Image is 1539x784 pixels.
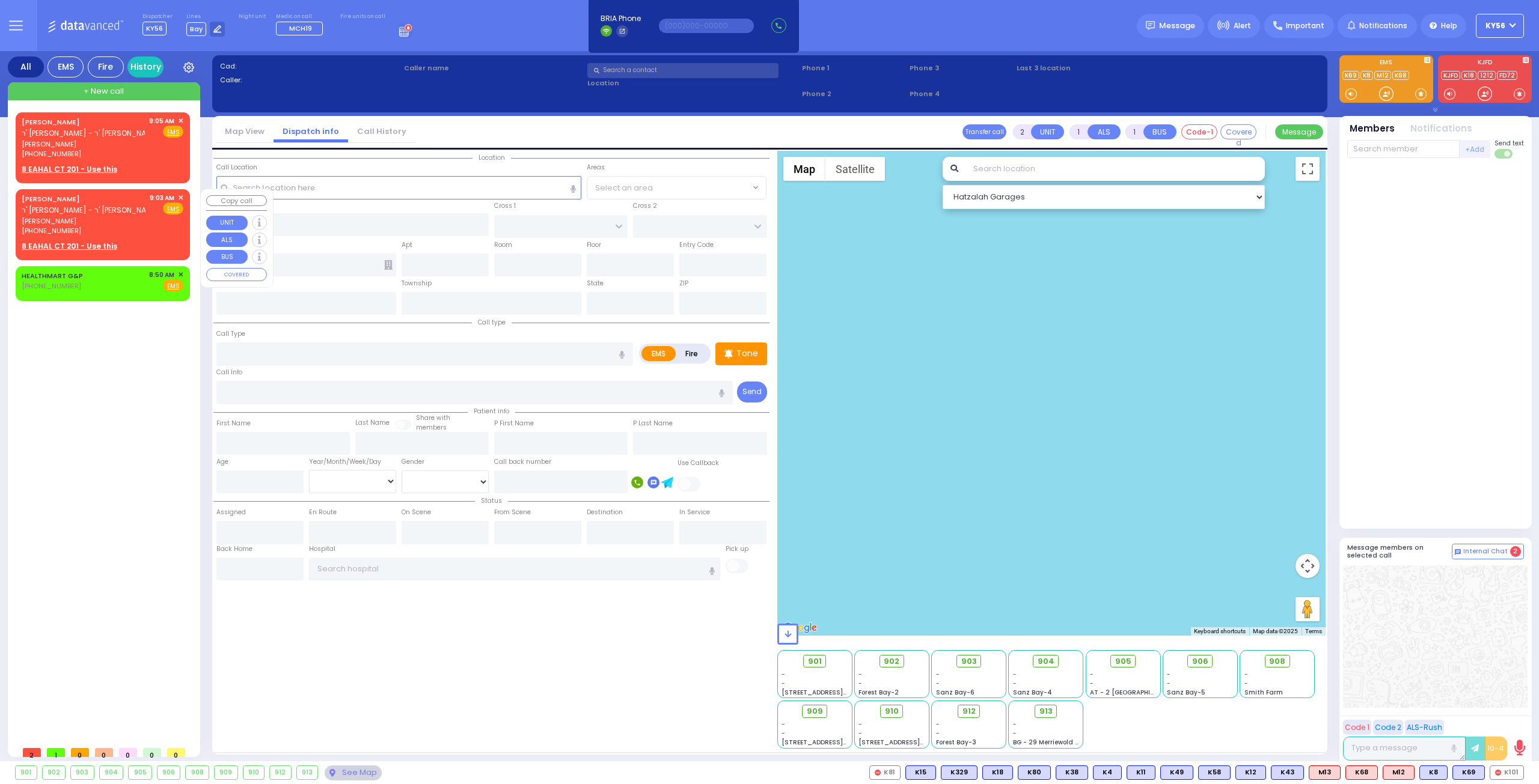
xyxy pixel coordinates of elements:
[1017,63,1168,73] label: Last 3 location
[494,457,551,467] label: Call back number
[1090,679,1094,688] span: -
[22,128,159,138] span: ר' [PERSON_NAME] - ר' [PERSON_NAME]
[95,748,113,757] span: 0
[149,270,174,279] span: 8:50 AM
[220,75,400,85] label: Caller:
[679,240,714,250] label: Entry Code
[1296,554,1320,578] button: Map camera controls
[884,655,899,667] span: 902
[1146,21,1155,30] img: message.svg
[936,738,976,747] span: Forest Bay-3
[186,766,209,779] div: 908
[404,63,584,73] label: Caller name
[1115,655,1131,667] span: 905
[936,729,940,738] span: -
[807,705,823,717] span: 909
[1244,670,1248,679] span: -
[206,195,267,207] button: Copy call
[905,765,936,780] div: BLS
[782,688,895,697] span: [STREET_ADDRESS][PERSON_NAME]
[468,407,515,416] span: Patient info
[936,670,940,679] span: -
[1347,140,1460,158] input: Search member
[297,766,318,779] div: 913
[1339,59,1433,68] label: EMS
[1088,124,1121,139] button: ALS
[206,216,248,230] button: UNIT
[1192,655,1208,667] span: 906
[982,765,1013,780] div: BLS
[239,13,266,20] label: Night unit
[309,558,721,580] input: Search hospital
[1342,71,1359,80] a: K69
[100,766,123,779] div: 904
[737,381,767,403] button: Send
[215,766,237,779] div: 909
[802,63,905,73] span: Phone 1
[825,157,885,181] button: Show satellite imagery
[23,748,41,757] span: 2
[289,23,312,33] span: MCH19
[905,765,936,780] div: K15
[47,748,65,757] span: 1
[780,620,820,636] a: Open this area in Google Maps (opens a new window)
[22,149,81,159] span: [PHONE_NUMBER]
[1127,765,1155,780] div: BLS
[309,544,335,554] label: Hospital
[1343,720,1371,735] button: Code 1
[1286,20,1324,31] span: Important
[1018,765,1051,780] div: BLS
[325,765,381,780] div: See map
[384,260,393,270] span: Other building occupants
[472,318,512,327] span: Call type
[1198,765,1231,780] div: BLS
[1360,71,1373,80] a: K8
[601,13,641,24] span: BRIA Phone
[1452,765,1485,780] div: K69
[473,153,511,162] span: Location
[216,126,274,137] a: Map View
[167,128,180,137] u: EMS
[1345,765,1378,780] div: ALS
[1271,765,1304,780] div: K43
[158,766,180,779] div: 906
[1438,59,1532,68] label: KJFD
[1093,765,1122,780] div: K4
[1350,122,1395,136] button: Members
[1405,720,1444,735] button: ALS-Rush
[961,655,977,667] span: 903
[965,157,1265,181] input: Search location
[206,268,267,281] button: COVERED
[402,457,424,467] label: Gender
[1013,679,1017,688] span: -
[127,56,164,77] a: History
[1160,765,1193,780] div: K49
[402,508,431,517] label: On Scene
[22,164,117,174] u: 8 EAHAL CT 201 - Use this
[1441,71,1460,80] a: KJFD
[149,117,174,126] span: 9:05 AM
[1309,765,1341,780] div: M13
[1383,765,1415,780] div: M12
[1013,738,1080,747] span: BG - 29 Merriewold S.
[309,508,337,517] label: En Route
[22,139,145,150] span: [PERSON_NAME]
[1244,679,1248,688] span: -
[1235,765,1266,780] div: K12
[274,126,348,137] a: Dispatch info
[475,496,508,505] span: Status
[1056,765,1088,780] div: BLS
[186,22,206,36] span: Bay
[1490,765,1524,780] div: K101
[936,679,940,688] span: -
[1167,679,1170,688] span: -
[206,232,248,247] button: ALS
[782,720,785,729] span: -
[1296,157,1320,181] button: Toggle fullscreen view
[494,201,516,211] label: Cross 1
[216,419,251,428] label: First Name
[782,679,785,688] span: -
[910,89,1013,99] span: Phone 4
[243,766,265,779] div: 910
[216,329,245,339] label: Call Type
